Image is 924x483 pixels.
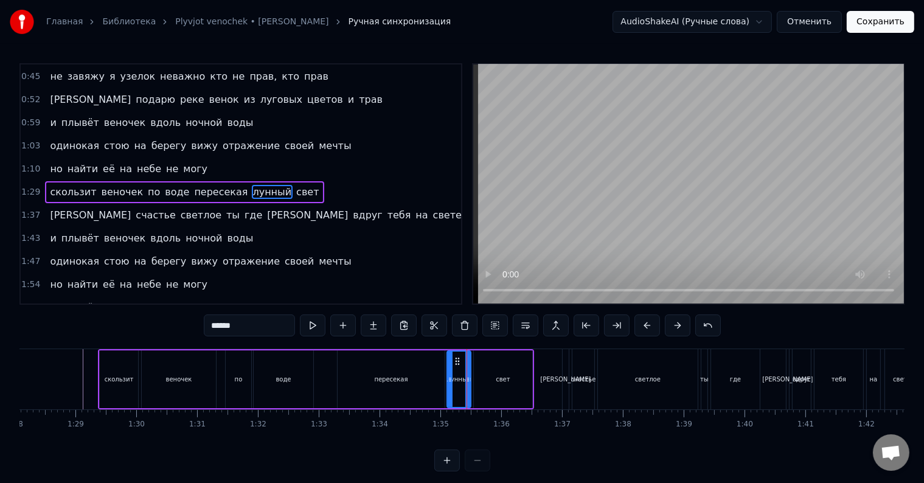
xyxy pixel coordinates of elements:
div: 1:30 [128,420,145,429]
span: небе [136,277,162,291]
span: небе [136,162,162,176]
span: 1:47 [21,255,40,268]
span: счастье [134,208,176,222]
span: вдоль [149,116,182,130]
span: вдоль [149,301,182,314]
div: Открытый чат [873,434,909,471]
span: веночек [103,116,147,130]
div: [PERSON_NAME] [762,375,813,384]
span: стою [103,254,130,268]
span: воды [226,301,255,314]
span: 1:58 [21,302,40,314]
div: 1:39 [676,420,692,429]
span: стою [103,139,130,153]
span: найти [66,277,99,291]
div: [PERSON_NAME] [540,375,591,384]
span: отражение [221,139,281,153]
span: одинокая [49,139,100,153]
span: могу [182,277,209,291]
span: лунный [252,185,293,199]
span: ночной [184,301,223,314]
div: 1:33 [311,420,327,429]
span: не [49,69,63,83]
span: [PERSON_NAME] [49,92,132,106]
div: 1:28 [7,420,23,429]
span: реке [179,92,206,106]
span: узелок [119,69,157,83]
div: 1:34 [372,420,388,429]
span: 0:52 [21,94,40,106]
span: 1:43 [21,232,40,245]
div: 1:41 [797,420,814,429]
span: воды [226,231,255,245]
button: Отменить [777,11,842,33]
span: завяжу [66,69,106,83]
span: воде [164,185,190,199]
span: я [108,69,117,83]
span: но [49,162,63,176]
div: скользит [105,375,134,384]
span: вдоль [149,231,182,245]
div: пересекая [374,375,408,384]
div: 1:42 [858,420,875,429]
span: неважно [159,69,206,83]
span: кто [209,69,229,83]
span: её [102,162,116,176]
span: ты [225,208,241,222]
span: и [347,92,355,106]
span: свет [295,185,320,199]
span: её [102,277,116,291]
span: плывёт [60,231,100,245]
span: могу [182,162,209,176]
span: но [49,277,63,291]
span: подарю [134,92,176,106]
span: светлое [179,208,223,222]
span: на [119,277,133,291]
div: свет [496,375,510,384]
span: своей [283,139,315,153]
span: [PERSON_NAME] [266,208,349,222]
span: венок [208,92,240,106]
span: своей [283,254,315,268]
span: кто [280,69,300,83]
div: 1:38 [615,420,631,429]
div: счастье [571,375,596,384]
span: 1:03 [21,140,40,152]
span: [PERSON_NAME] [49,208,132,222]
a: Plyvjot venochek • [PERSON_NAME] [175,16,328,28]
span: отражение [221,254,281,268]
span: и [49,301,57,314]
div: 1:36 [493,420,510,429]
div: светлое [635,375,661,384]
span: берегу [150,139,188,153]
span: по [147,185,161,199]
div: ты [700,375,709,384]
span: на [133,139,147,153]
span: не [231,69,246,83]
a: Главная [46,16,83,28]
span: ночной [184,231,223,245]
div: 1:31 [189,420,206,429]
span: скользит [49,185,97,199]
div: 1:29 [68,420,84,429]
span: не [165,162,179,176]
span: Ручная синхронизация [349,16,451,28]
div: по [235,375,243,384]
span: вдруг [352,208,384,222]
span: прав [303,69,330,83]
span: вижу [190,254,219,268]
span: мечты [318,139,352,153]
nav: breadcrumb [46,16,451,28]
span: 1:10 [21,163,40,175]
span: ночной [184,116,223,130]
span: трав [358,92,384,106]
span: где [243,208,263,222]
span: не [165,277,179,291]
span: на [414,208,429,222]
span: веночек [100,185,144,199]
span: из [243,92,257,106]
div: свете [893,375,911,384]
span: и [49,231,57,245]
span: на [133,254,147,268]
div: 1:35 [432,420,449,429]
